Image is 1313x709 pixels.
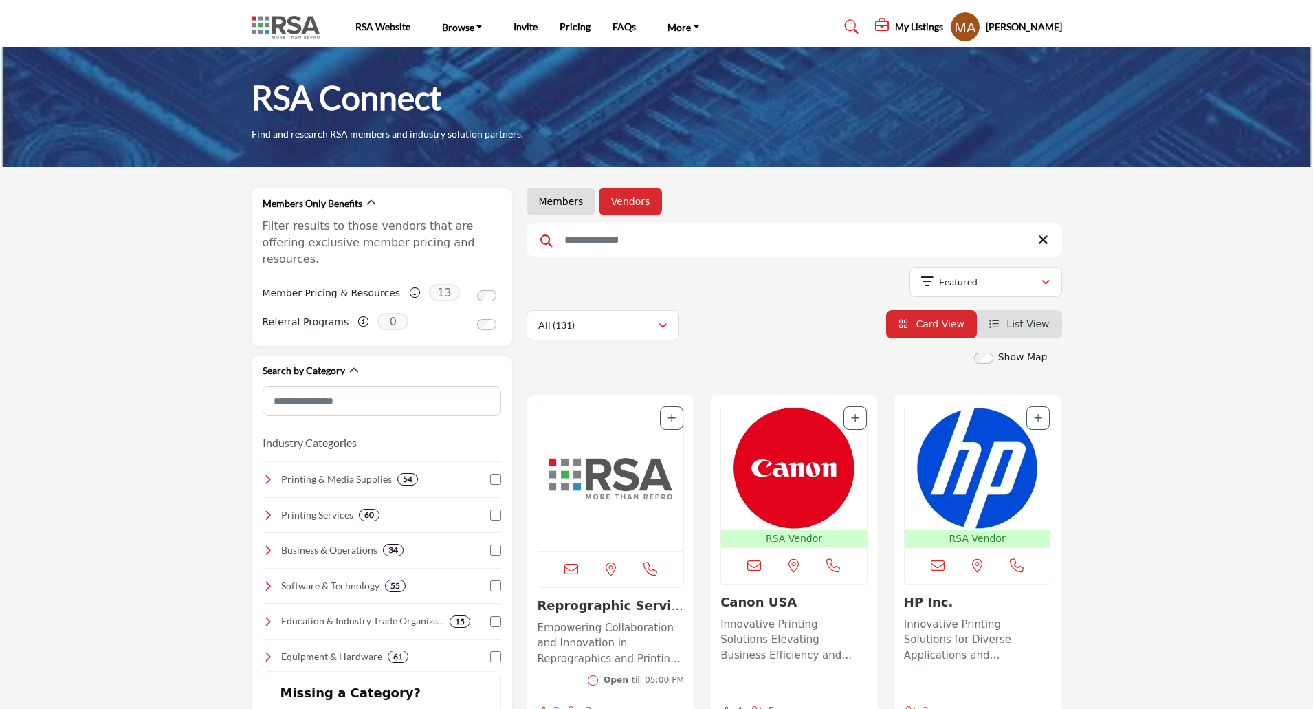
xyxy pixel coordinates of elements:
a: Vendors [611,195,650,208]
a: Reprographic Service... [538,598,683,628]
p: Innovative Printing Solutions Elevating Business Efficiency and Connectivity With a strong footho... [720,617,868,664]
b: 60 [364,510,374,520]
a: Search [831,16,868,38]
a: View List [989,318,1050,329]
a: Invite [514,21,538,32]
b: 61 [393,652,403,662]
label: Member Pricing & Resources [263,281,401,305]
p: RSA Vendor [907,532,1048,546]
h5: My Listings [895,21,943,33]
b: 34 [388,545,398,555]
a: Pricing [560,21,591,32]
h3: HP Inc. [904,595,1051,610]
button: All (131) [527,310,679,340]
button: Featured [909,267,1062,297]
label: Show Map [998,350,1048,364]
p: Innovative Printing Solutions for Diverse Applications and Exceptional Results Operating at the f... [904,617,1051,664]
h3: Reprographic Services Association (RSA) [538,598,685,613]
a: Innovative Printing Solutions for Diverse Applications and Exceptional Results Operating at the f... [904,613,1051,664]
input: Switch to Member Pricing & Resources [477,290,496,301]
div: My Listings [875,19,943,35]
a: Add To List [667,413,676,424]
a: Empowering Collaboration and Innovation in Reprographics and Printing Across [GEOGRAPHIC_DATA] In... [538,617,685,667]
a: Canon USA [720,595,797,609]
input: Select Equipment & Hardware checkbox [490,651,501,662]
input: Search Keyword [527,223,1062,257]
div: 15 Results For Education & Industry Trade Organizations [450,615,470,628]
div: 54 Results For Printing & Media Supplies [397,473,418,486]
input: Select Software & Technology checkbox [490,580,501,591]
div: till 05:00 PM [604,674,684,686]
a: More [658,17,709,36]
h4: Software & Technology: Advanced software and digital tools for print management, automation, and ... [281,579,379,593]
a: Open Listing in new tab [721,406,867,547]
a: Add To List [851,413,859,424]
img: Reprographic Services Association (RSA) [538,406,684,551]
a: Browse [432,17,492,36]
a: FAQs [613,21,636,32]
span: List View [1006,318,1049,329]
a: RSA Website [355,21,410,32]
img: Site Logo [252,16,327,39]
div: 55 Results For Software & Technology [385,580,406,592]
h1: RSA Connect [252,76,442,119]
button: Show hide supplier dropdown [950,12,980,42]
h4: Education & Industry Trade Organizations: Connect with industry leaders, trade groups, and profes... [281,614,444,628]
h4: Equipment & Hardware : Top-quality printers, copiers, and finishing equipment to enhance efficien... [281,650,382,664]
input: Search Category [263,386,501,416]
a: Add To List [1034,413,1042,424]
li: List View [977,310,1062,338]
b: 15 [455,617,465,626]
a: HP Inc. [904,595,953,609]
input: Select Printing Services checkbox [490,510,501,521]
h4: Printing & Media Supplies: A wide range of high-quality paper, films, inks, and specialty materia... [281,472,392,486]
span: 13 [429,284,460,301]
img: Canon USA [721,406,867,530]
p: All (131) [538,318,575,332]
div: 61 Results For Equipment & Hardware [388,651,408,663]
a: Open Listing in new tab [905,406,1050,547]
div: 34 Results For Business & Operations [383,544,404,556]
input: Switch to Referral Programs [477,319,496,330]
input: Select Printing & Media Supplies checkbox [490,474,501,485]
span: Open [604,675,628,685]
a: View Card [898,318,964,329]
a: Members [539,195,584,208]
button: Opentill 05:00 PM [588,674,684,686]
img: HP Inc. [905,406,1050,530]
p: Find and research RSA members and industry solution partners. [252,127,523,141]
li: Card View [886,310,977,338]
input: Select Business & Operations checkbox [490,545,501,556]
div: 60 Results For Printing Services [359,509,379,521]
b: 55 [390,581,400,591]
span: Card View [916,318,964,329]
h4: Printing Services: Professional printing solutions, including large-format, digital, and offset p... [281,508,353,522]
a: Open Listing in new tab [538,406,684,551]
p: Filter results to those vendors that are offering exclusive member pricing and resources. [263,218,501,268]
h2: Search by Category [263,364,345,378]
h5: [PERSON_NAME] [986,20,1062,34]
p: Featured [939,275,978,289]
a: Innovative Printing Solutions Elevating Business Efficiency and Connectivity With a strong footho... [720,613,868,664]
h4: Business & Operations: Essential resources for financial management, marketing, and operations to... [281,543,377,557]
button: Industry Categories [263,435,357,451]
b: 54 [403,475,412,484]
h2: Members Only Benefits [263,197,362,210]
span: 0 [377,313,408,330]
p: RSA Vendor [724,532,864,546]
h3: Canon USA [720,595,868,610]
label: Referral Programs [263,310,349,334]
p: Empowering Collaboration and Innovation in Reprographics and Printing Across [GEOGRAPHIC_DATA] In... [538,620,685,667]
input: Select Education & Industry Trade Organizations checkbox [490,616,501,627]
